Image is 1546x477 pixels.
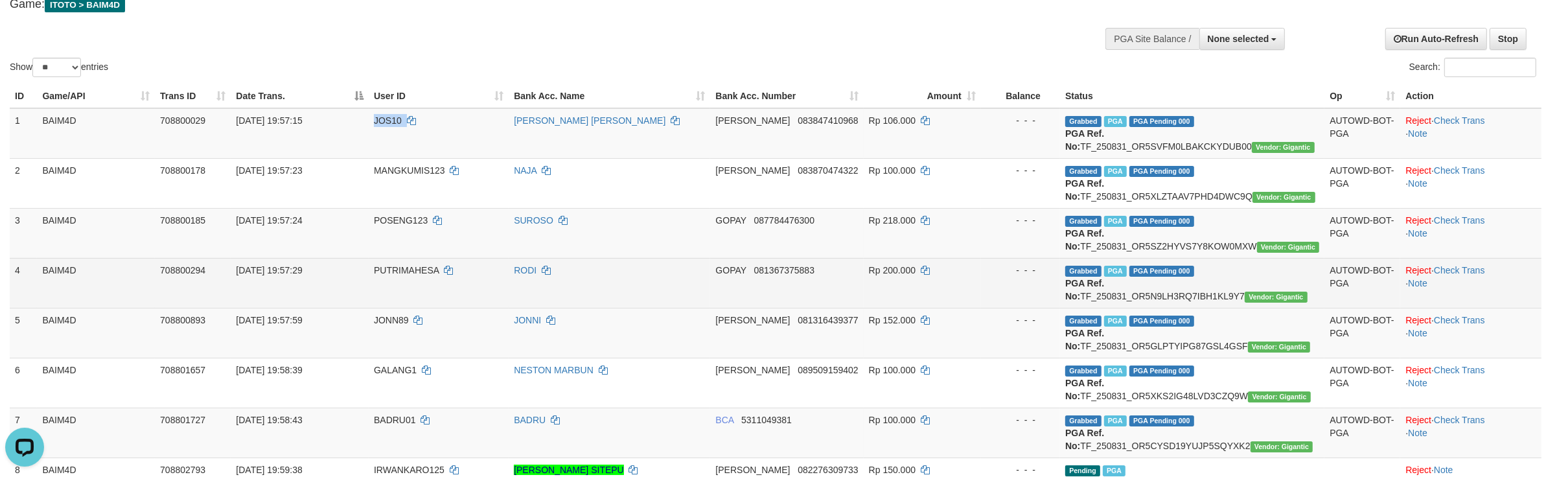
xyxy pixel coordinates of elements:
[1408,128,1427,139] a: Note
[236,415,302,425] span: [DATE] 19:58:43
[869,165,916,176] span: Rp 100.000
[236,115,302,126] span: [DATE] 19:57:15
[1248,342,1311,353] span: Vendor URL: https://order5.1velocity.biz
[1405,465,1431,475] a: Reject
[798,465,858,475] span: Copy 082276309733 to clipboard
[986,114,1055,127] div: - - -
[715,415,733,425] span: BCA
[236,315,302,325] span: [DATE] 19:57:59
[798,115,858,126] span: Copy 083847410968 to clipboard
[1129,216,1194,227] span: PGA Pending
[10,258,37,308] td: 4
[1065,378,1104,401] b: PGA Ref. No:
[1434,115,1485,126] a: Check Trans
[374,465,444,475] span: IRWANKARO125
[514,465,624,475] a: [PERSON_NAME] SITEPU
[37,258,155,308] td: BAIM4D
[5,5,44,44] button: Open LiveChat chat widget
[798,365,858,375] span: Copy 089509159402 to clipboard
[10,408,37,458] td: 7
[1065,415,1102,426] span: Grabbed
[10,208,37,258] td: 3
[869,365,916,375] span: Rp 100.000
[37,108,155,159] td: BAIM4D
[754,215,814,226] span: Copy 087784476300 to clipboard
[236,465,302,475] span: [DATE] 19:59:38
[1065,366,1102,377] span: Grabbed
[1405,215,1431,226] a: Reject
[160,415,205,425] span: 708801727
[10,158,37,208] td: 2
[1324,258,1400,308] td: AUTOWD-BOT-PGA
[1434,415,1485,425] a: Check Trans
[231,84,369,108] th: Date Trans.: activate to sort column descending
[236,165,302,176] span: [DATE] 19:57:23
[10,58,108,77] label: Show entries
[1129,366,1194,377] span: PGA Pending
[32,58,81,77] select: Showentries
[1104,415,1127,426] span: Marked by aeofenny
[1400,258,1541,308] td: · ·
[1060,84,1324,108] th: Status
[1245,292,1308,303] span: Vendor URL: https://order5.1velocity.biz
[1434,315,1485,325] a: Check Trans
[1060,108,1324,159] td: TF_250831_OR5SVFM0LBAKCKYDUB00
[1104,166,1127,177] span: Marked by aeosmey
[374,165,445,176] span: MANGKUMIS123
[1129,166,1194,177] span: PGA Pending
[1065,178,1104,202] b: PGA Ref. No:
[1065,216,1102,227] span: Grabbed
[1065,116,1102,127] span: Grabbed
[741,415,792,425] span: Copy 5311049381 to clipboard
[1060,158,1324,208] td: TF_250831_OR5XLZTAAV7PHD4DWC9Q
[514,365,594,375] a: NESTON MARBUN
[1434,215,1485,226] a: Check Trans
[1105,28,1199,50] div: PGA Site Balance /
[374,115,402,126] span: JOS10
[986,164,1055,177] div: - - -
[160,215,205,226] span: 708800185
[10,84,37,108] th: ID
[1409,58,1536,77] label: Search:
[1490,28,1527,50] a: Stop
[514,115,665,126] a: [PERSON_NAME] [PERSON_NAME]
[374,365,417,375] span: GALANG1
[1324,308,1400,358] td: AUTOWD-BOT-PGA
[1405,415,1431,425] a: Reject
[1065,228,1104,251] b: PGA Ref. No:
[1405,315,1431,325] a: Reject
[1408,228,1427,238] a: Note
[1129,116,1194,127] span: PGA Pending
[1257,242,1320,253] span: Vendor URL: https://order5.1velocity.biz
[1444,58,1536,77] input: Search:
[1400,158,1541,208] td: · ·
[869,415,916,425] span: Rp 100.000
[1060,308,1324,358] td: TF_250831_OR5GLPTYIPG87GSL4GSF
[1405,265,1431,275] a: Reject
[1408,428,1427,438] a: Note
[986,413,1055,426] div: - - -
[160,365,205,375] span: 708801657
[1060,408,1324,458] td: TF_250831_OR5CYSD19YUJP5SQYXK2
[1065,428,1104,451] b: PGA Ref. No:
[869,265,916,275] span: Rp 200.000
[981,84,1060,108] th: Balance
[1324,108,1400,159] td: AUTOWD-BOT-PGA
[715,265,746,275] span: GOPAY
[715,465,790,475] span: [PERSON_NAME]
[869,465,916,475] span: Rp 150.000
[1251,441,1313,452] span: Vendor URL: https://order5.1velocity.biz
[236,215,302,226] span: [DATE] 19:57:24
[37,358,155,408] td: BAIM4D
[1405,165,1431,176] a: Reject
[986,214,1055,227] div: - - -
[1129,415,1194,426] span: PGA Pending
[1104,316,1127,327] span: Marked by aeosmey
[1103,465,1125,476] span: Marked by aeosmey
[374,265,439,275] span: PUTRIMAHESA
[374,215,428,226] span: POSENG123
[509,84,710,108] th: Bank Acc. Name: activate to sort column ascending
[1434,465,1453,475] a: Note
[1104,216,1127,227] span: Marked by aeofenny
[236,265,302,275] span: [DATE] 19:57:29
